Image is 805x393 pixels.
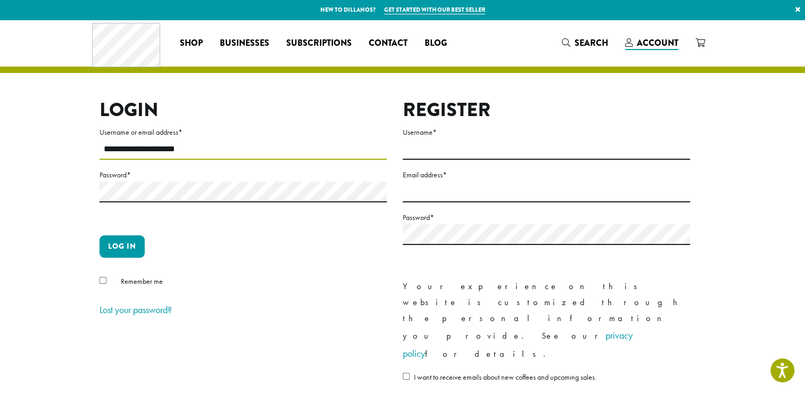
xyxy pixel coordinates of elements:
a: Search [553,34,617,52]
span: Blog [425,37,447,50]
label: Username [403,126,690,139]
span: Contact [369,37,408,50]
span: Shop [180,37,203,50]
input: I want to receive emails about new coffees and upcoming sales. [403,373,410,380]
a: Lost your password? [99,304,172,316]
label: Username or email address [99,126,387,139]
h2: Login [99,99,387,121]
span: I want to receive emails about new coffees and upcoming sales. [414,372,596,382]
a: Get started with our best seller [384,5,485,14]
a: Shop [171,35,211,52]
label: Password [99,168,387,182]
label: Password [403,211,690,224]
a: privacy policy [403,329,633,359]
span: Account [637,37,678,49]
h2: Register [403,99,690,121]
span: Remember me [121,276,163,286]
label: Email address [403,168,690,182]
p: Your experience on this website is customized through the personal information you provide. See o... [403,279,690,363]
span: Search [575,37,608,49]
span: Businesses [220,37,269,50]
button: Log in [99,235,145,258]
span: Subscriptions [286,37,352,50]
